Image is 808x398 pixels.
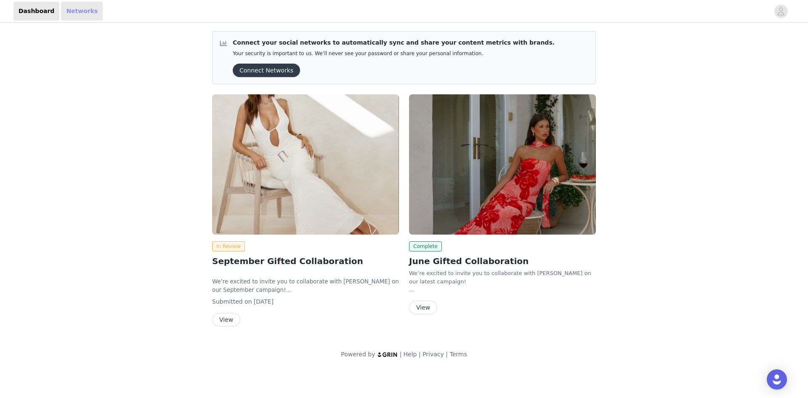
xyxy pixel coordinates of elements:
[767,369,787,390] div: Open Intercom Messenger
[233,64,300,77] button: Connect Networks
[409,94,596,235] img: Peppermayo AUS
[446,351,448,358] span: |
[449,351,467,358] a: Terms
[341,351,375,358] span: Powered by
[233,51,555,57] p: Your security is important to us. We’ll never see your password or share your personal information.
[254,298,274,305] span: [DATE]
[212,298,252,305] span: Submitted on
[212,278,399,293] span: We’re excited to invite you to collaborate with [PERSON_NAME] on our September campaign!
[419,351,421,358] span: |
[377,352,398,357] img: logo
[61,2,103,21] a: Networks
[409,305,437,311] a: View
[404,351,417,358] a: Help
[212,94,399,235] img: Peppermayo EU
[233,38,555,47] p: Connect your social networks to automatically sync and share your content metrics with brands.
[400,351,402,358] span: |
[212,313,240,326] button: View
[212,317,240,323] a: View
[212,255,399,267] h2: September Gifted Collaboration
[409,269,596,286] div: We’re excited to invite you to collaborate with [PERSON_NAME] on our latest campaign!
[212,241,245,251] span: In Review
[409,301,437,314] button: View
[409,255,596,267] h2: June Gifted Collaboration
[409,241,442,251] span: Complete
[13,2,59,21] a: Dashboard
[777,5,785,18] div: avatar
[423,351,444,358] a: Privacy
